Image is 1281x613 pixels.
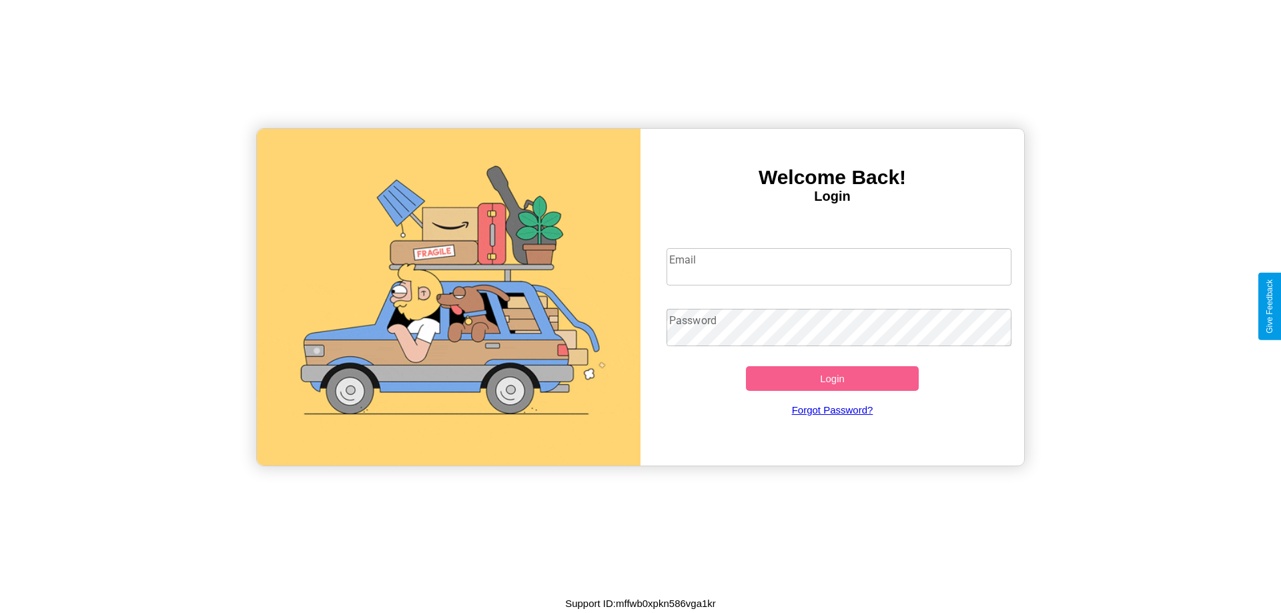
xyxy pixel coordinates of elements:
[640,166,1024,189] h3: Welcome Back!
[257,129,640,466] img: gif
[660,391,1005,429] a: Forgot Password?
[565,594,716,612] p: Support ID: mffwb0xpkn586vga1kr
[640,189,1024,204] h4: Login
[1265,279,1274,334] div: Give Feedback
[746,366,919,391] button: Login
